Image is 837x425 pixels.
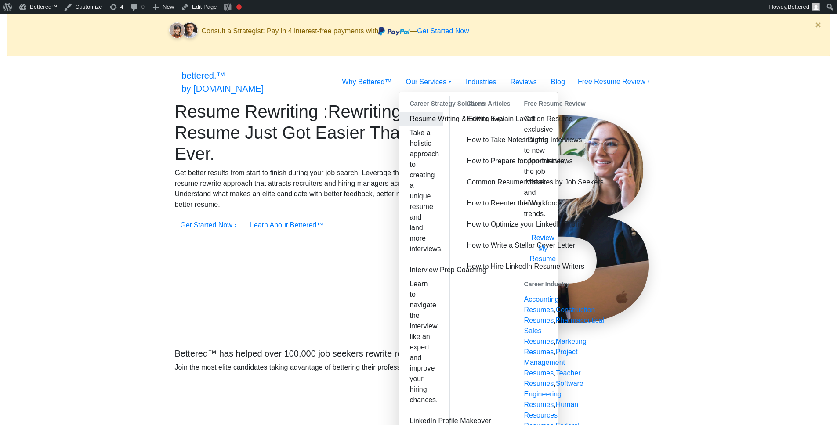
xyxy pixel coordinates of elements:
[467,135,489,145] p: How to Take Notes During Interviews
[417,27,469,35] a: Get Started Now
[815,19,821,31] span: ×
[457,96,500,112] strong: Career Articles
[524,295,559,313] a: Accounting Resumes
[544,73,572,91] a: Blog
[578,78,650,85] a: Free Resume Review ›
[175,168,454,210] p: Get better results from start to finish during your job search. Leverage the Bettered™ resume rew...
[181,221,237,229] a: Get Started Now ›
[457,154,500,175] a: How to Prepare for Job Interviews
[467,114,489,124] p: How to Explain Layoff on Resume
[467,240,489,251] p: How to Write a Stellar Cover Letter
[457,238,500,259] a: How to Write a Stellar Cover Letter
[806,14,830,36] button: Close
[514,96,558,112] strong: Free Resume Review
[399,126,442,256] p: Take a holistic approach to creating a unique resume and land more interviews.
[524,380,583,408] a: Software Engineering Resumes
[524,338,587,356] a: Marketing Resumes
[524,317,604,345] a: Pharmaceutical Sales Resumes
[378,27,410,36] img: paypal.svg
[457,217,500,238] a: How to Optimize your LinkedIn Profile
[175,217,243,234] button: Get Started Now ›
[457,112,500,133] a: How to Explain Layoff on Resume
[182,67,264,97] a: bettered.™by [DOMAIN_NAME]
[503,73,544,91] a: Reviews
[399,96,442,112] strong: Career Strategy Solutions
[467,261,489,272] p: How to Hire LinkedIn Resume Writers
[524,306,595,324] a: Construction Resumes
[202,27,469,35] span: Consult a Strategist: Pay in 4 interest-free payments with —
[236,4,242,10] div: Focus keyphrase not set
[399,73,459,91] a: Our Services
[788,4,809,10] span: Bettered
[399,263,442,277] a: Interview Prep Coaching
[182,84,264,94] span: by [DOMAIN_NAME]
[399,277,442,407] p: Learn to navigate the interview like an expert and improve your hiring chances.
[399,112,442,126] a: Resume Writing & EditingNew
[459,73,503,91] a: Industries
[165,20,202,43] img: client-faces.svg
[524,369,581,387] a: Teacher Resumes
[457,175,500,196] a: Common Resume Mistakes by Job Seekers
[244,217,329,234] button: Learn About Bettered™
[793,381,826,414] iframe: Drift Widget Chat Controller
[524,348,578,377] a: Project Management Resumes
[335,73,399,91] a: Why Bettered™
[175,102,328,121] span: Resume Rewriting :
[175,362,663,373] p: Join the most elite candidates taking advantage of bettering their professional careers.
[524,230,562,267] button: Review My Resume
[467,198,489,209] p: How to Reenter the Workforce
[514,112,558,221] p: Get exclusive insights to new opportunities, the job market and hiring trends.
[457,196,500,217] a: How to Reenter the Workforce
[457,259,500,281] a: How to Hire LinkedIn Resume Writers
[467,156,489,166] p: How to Prepare for Job Interviews
[530,234,556,263] a: Review My Resume
[250,221,323,229] a: Learn About Bettered™
[467,177,489,187] p: Common Resume Mistakes by Job Seekers
[467,219,489,230] p: How to Optimize your LinkedIn Profile
[514,276,558,292] strong: Career Industry
[457,133,500,154] a: How to Take Notes During Interviews
[175,101,454,164] h1: resume rewriting
[175,348,663,359] h5: resume rewriting
[572,73,656,90] button: Free Resume Review ›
